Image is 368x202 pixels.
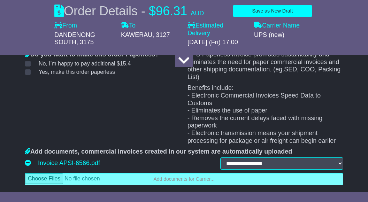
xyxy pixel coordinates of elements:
[187,22,247,37] label: Estimated Delivery
[187,39,247,46] div: [DATE] (Fri) 17:00
[121,22,136,30] label: To
[76,39,94,46] span: , 3175
[152,31,170,38] span: , 3127
[54,3,204,18] div: Order Details -
[54,22,77,30] label: From
[191,10,204,17] span: AUD
[149,4,156,18] span: $
[54,31,95,46] span: DANDENONG SOUTH
[30,69,115,75] label: Yes, make this order paperless
[46,61,131,67] span: , I’m happy to pay additional $
[39,61,131,67] span: No
[187,84,343,145] p: Benefits include: - Electronic Commercial Invoices Speed Data to Customs - Eliminates the use of ...
[254,31,314,39] div: UPS (new)
[156,4,187,18] span: 96.31
[25,173,343,185] a: Add documents for Carrier...
[38,158,100,168] a: Invoice APSI-6566.pdf
[121,31,152,38] span: KAWERAU
[233,5,312,17] button: Save as New Draft
[25,148,292,156] label: Add documents, commercial invoices created in our system are automatically uploaded
[254,22,300,30] label: Carrier Name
